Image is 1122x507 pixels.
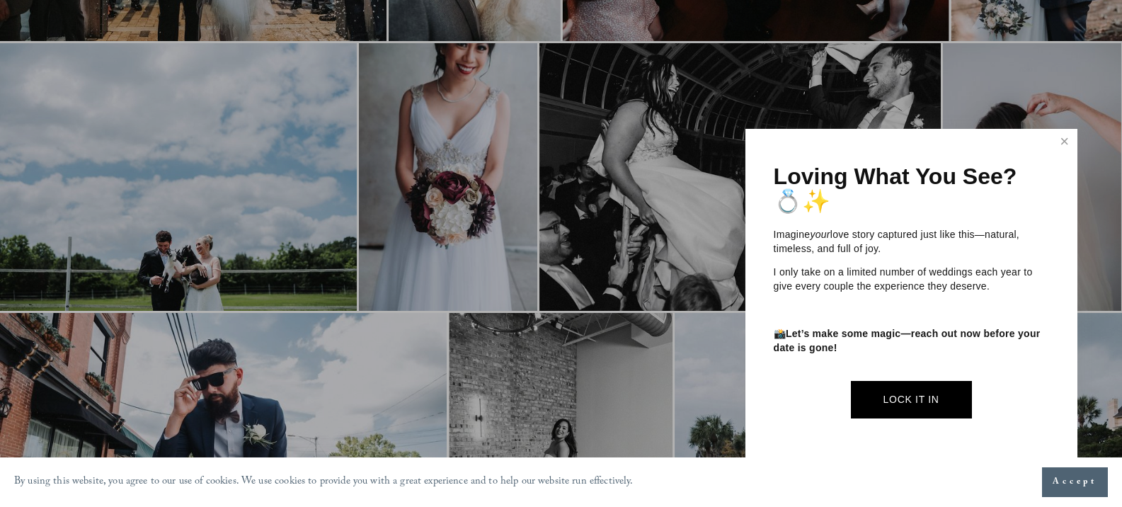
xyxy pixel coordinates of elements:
[774,228,1049,256] p: Imagine love story captured just like this—natural, timeless, and full of joy.
[810,229,830,240] em: your
[774,328,1043,353] strong: Let’s make some magic—reach out now before your date is gone!
[1054,131,1075,154] a: Close
[14,472,634,493] p: By using this website, you agree to our use of cookies. We use cookies to provide you with a grea...
[1042,467,1108,497] button: Accept
[774,266,1049,293] p: I only take on a limited number of weddings each year to give every couple the experience they de...
[851,381,972,418] a: Lock It In
[1053,475,1097,489] span: Accept
[774,327,1049,355] p: 📸
[774,164,1049,214] h1: Loving What You See? 💍✨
